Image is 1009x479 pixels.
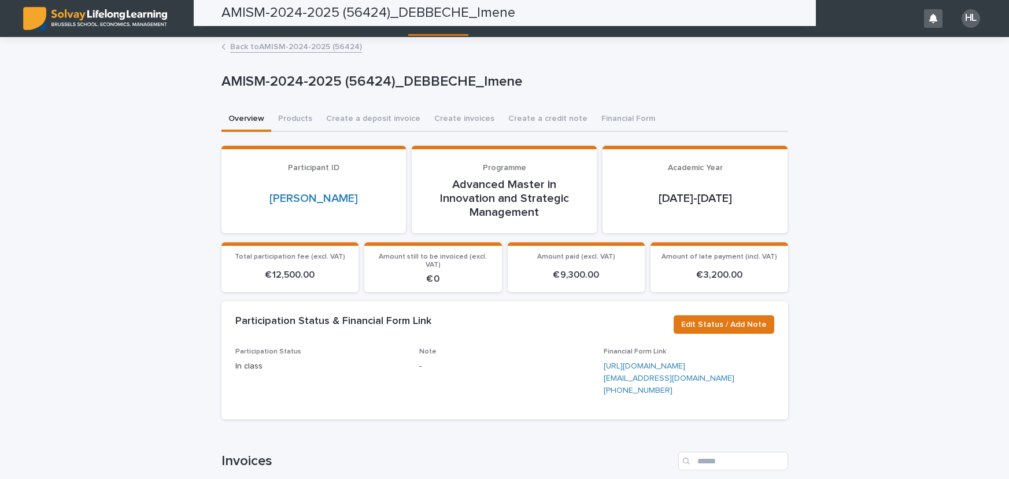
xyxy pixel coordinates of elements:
[537,253,615,260] span: Amount paid (excl. VAT)
[668,164,723,172] span: Academic Year
[228,270,352,281] p: € 12,500.00
[426,178,583,219] p: Advanced Master in Innovation and Strategic Management
[379,253,487,268] span: Amount still to be invoiced (excl. VAT)
[319,108,427,132] button: Create a deposit invoice
[501,108,594,132] button: Create a credit note
[594,108,662,132] button: Financial Form
[515,270,638,281] p: € 9,300.00
[483,164,526,172] span: Programme
[23,7,167,30] img: ED0IkcNQHGZZMpCVrDht
[661,253,777,260] span: Amount of late payment (incl. VAT)
[235,253,345,260] span: Total participation fee (excl. VAT)
[962,9,980,28] div: HL
[681,319,767,330] span: Edit Status / Add Note
[657,270,781,281] p: € 3,200.00
[230,39,362,53] a: Back toAMISM-2024-2025 (56424)
[371,274,495,285] p: € 0
[235,360,406,373] p: In class
[419,360,590,373] p: -
[221,73,783,90] p: AMISM-2024-2025 (56424)_DEBBECHE_Imene
[427,108,501,132] button: Create invoices
[288,164,339,172] span: Participant ID
[616,191,774,205] p: [DATE]-[DATE]
[221,453,674,470] h1: Invoices
[269,191,358,205] a: [PERSON_NAME]
[221,108,271,132] button: Overview
[674,315,774,334] button: Edit Status / Add Note
[678,452,788,470] input: Search
[271,108,319,132] button: Products
[235,348,301,355] span: Participation Status
[604,348,666,355] span: Financial Form Link
[604,362,734,395] a: [URL][DOMAIN_NAME][EMAIL_ADDRESS][DOMAIN_NAME][PHONE_NUMBER]
[419,348,437,355] span: Note
[235,315,431,328] h2: Participation Status & Financial Form Link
